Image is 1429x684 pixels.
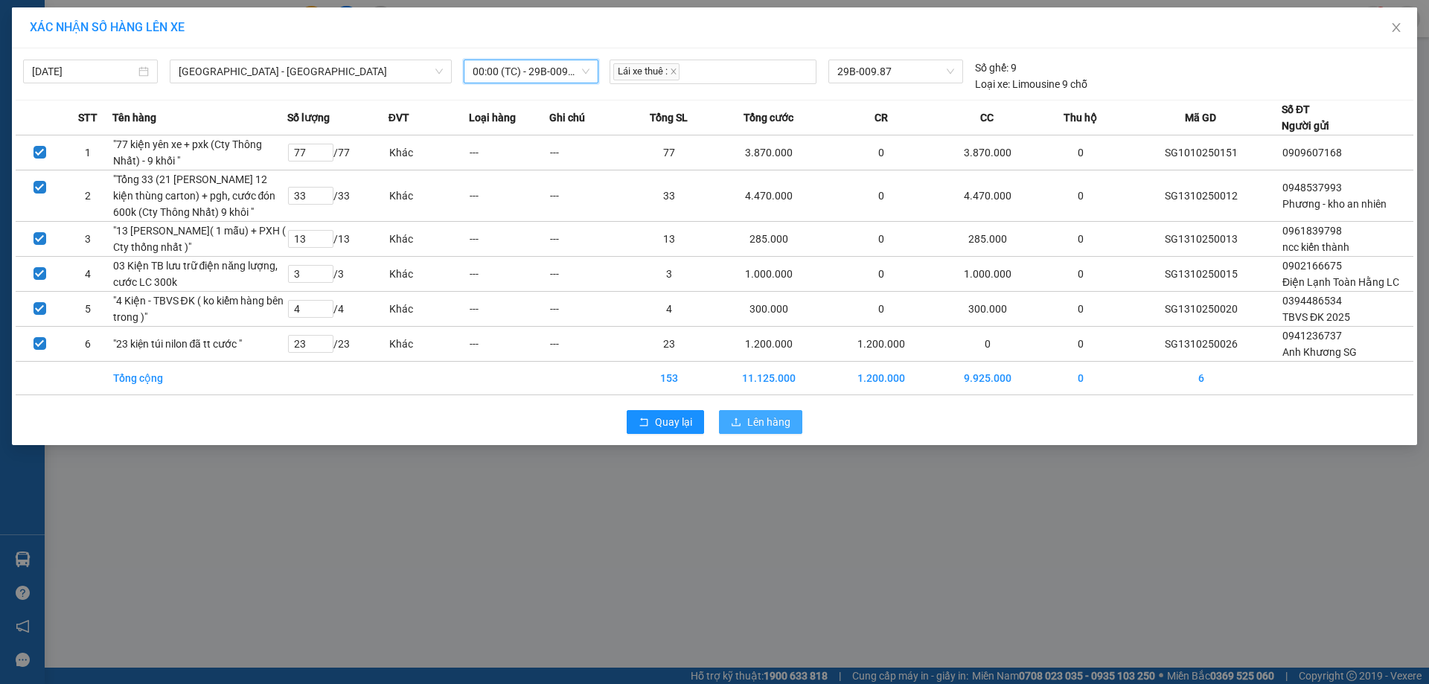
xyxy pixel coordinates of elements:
td: 0 [828,292,934,327]
td: 9.925.000 [935,362,1040,395]
td: --- [549,257,630,292]
span: 0394486534 [1282,295,1342,307]
span: 0948537993 [1282,182,1342,194]
td: 0 [1040,135,1121,170]
span: close [670,68,677,75]
td: 1 [64,135,112,170]
td: 1.000.000 [935,257,1040,292]
td: 0 [1040,170,1121,222]
span: 29B-009.87 [837,60,953,83]
span: Lái xe thuê : [613,63,680,80]
td: 1.200.000 [709,327,828,362]
td: 3 [630,257,710,292]
td: 13 [630,222,710,257]
td: 6 [64,327,112,362]
span: Quay lại [655,414,692,430]
td: --- [469,222,549,257]
td: 4.470.000 [935,170,1040,222]
td: --- [549,292,630,327]
td: 33 [630,170,710,222]
span: ĐVT [389,109,409,126]
span: Loại xe: [975,76,1010,92]
td: Khác [389,135,469,170]
td: 0 [1040,327,1121,362]
button: uploadLên hàng [719,410,802,434]
td: 300.000 [709,292,828,327]
span: rollback [639,417,649,429]
span: Sài Gòn - Hà Nội [179,60,443,83]
div: Limousine 9 chỗ [975,76,1087,92]
td: "23 kiện túi nilon đã tt cước " [112,327,287,362]
span: Ghi chú [549,109,585,126]
td: --- [469,257,549,292]
td: Khác [389,222,469,257]
td: SG1310250013 [1121,222,1282,257]
div: 9 [975,60,1017,76]
td: 5 [64,292,112,327]
td: --- [469,292,549,327]
td: 3.870.000 [709,135,828,170]
div: Số ĐT Người gửi [1282,101,1329,134]
span: 00:00 (TC) - 29B-009.87 [473,60,589,83]
input: 14/10/2025 [32,63,135,80]
td: 0 [828,135,934,170]
td: --- [549,135,630,170]
td: 0 [1040,257,1121,292]
td: 03 Kiện TB lưu trữ điện năng lượng, cước LC 300k [112,257,287,292]
td: / 77 [287,135,389,170]
td: 1.200.000 [828,327,934,362]
td: "77 kiện yên xe + pxk (Cty Thông Nhất) - 9 khối " [112,135,287,170]
span: TBVS ĐK 2025 [1282,311,1350,323]
td: 11.125.000 [709,362,828,395]
td: Khác [389,327,469,362]
span: 0909607168 [1282,147,1342,159]
td: 77 [630,135,710,170]
span: Loại hàng [469,109,516,126]
td: Khác [389,257,469,292]
td: SG1310250015 [1121,257,1282,292]
button: Close [1375,7,1417,49]
span: Phương - kho an nhiên [1282,198,1387,210]
td: 0 [1040,222,1121,257]
span: 0941236737 [1282,330,1342,342]
span: 0902166675 [1282,260,1342,272]
td: --- [469,327,549,362]
td: / 3 [287,257,389,292]
span: ncc kiến thành [1282,241,1349,253]
td: / 13 [287,222,389,257]
td: --- [469,135,549,170]
td: 285.000 [935,222,1040,257]
td: 3.870.000 [935,135,1040,170]
td: 4 [64,257,112,292]
span: Thu hộ [1064,109,1097,126]
td: 4.470.000 [709,170,828,222]
td: / 4 [287,292,389,327]
td: 0 [828,222,934,257]
td: 0 [1040,362,1121,395]
td: 0 [935,327,1040,362]
td: "Tổng 33 (21 [PERSON_NAME] 12 kiện thùng carton) + pgh, cước đón 600k (Cty Thông Nhất) 9 khôi " [112,170,287,222]
td: 6 [1121,362,1282,395]
span: Số ghế: [975,60,1008,76]
td: 23 [630,327,710,362]
td: SG1310250020 [1121,292,1282,327]
span: Tổng cước [744,109,793,126]
span: STT [78,109,97,126]
td: --- [549,327,630,362]
span: down [435,67,444,76]
td: 285.000 [709,222,828,257]
td: / 33 [287,170,389,222]
span: XÁC NHẬN SỐ HÀNG LÊN XE [30,20,185,34]
td: Khác [389,292,469,327]
td: Khác [389,170,469,222]
span: Tên hàng [112,109,156,126]
button: rollbackQuay lại [627,410,704,434]
td: / 23 [287,327,389,362]
td: 2 [64,170,112,222]
td: --- [549,222,630,257]
td: "4 Kiện - TBVS ĐK ( ko kiểm hàng bên trong )" [112,292,287,327]
span: upload [731,417,741,429]
span: Điện Lạnh Toàn Hằng LC [1282,276,1399,288]
span: 0961839798 [1282,225,1342,237]
td: 0 [828,257,934,292]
